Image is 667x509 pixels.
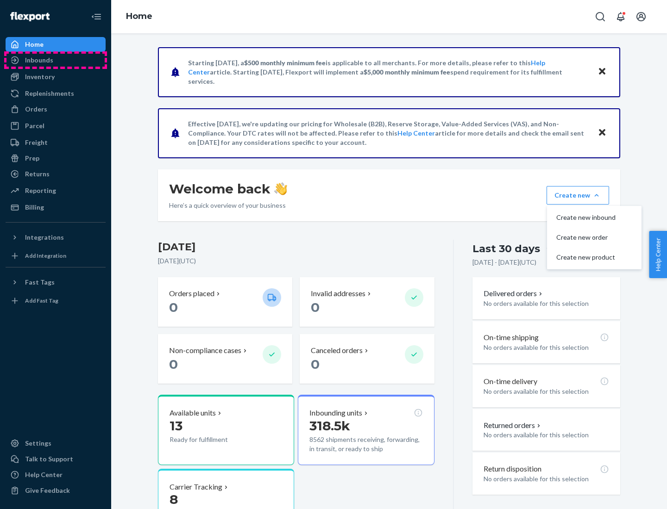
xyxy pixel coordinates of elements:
[6,483,106,498] button: Give Feedback
[87,7,106,26] button: Close Navigation
[158,334,292,384] button: Non-compliance cases 0
[169,345,241,356] p: Non-compliance cases
[556,214,616,221] span: Create new inbound
[6,183,106,198] a: Reporting
[549,228,640,248] button: Create new order
[556,254,616,261] span: Create new product
[25,252,66,260] div: Add Integration
[6,37,106,52] a: Home
[6,452,106,466] a: Talk to Support
[25,72,55,81] div: Inventory
[6,467,106,482] a: Help Center
[300,334,434,384] button: Canceled orders 0
[6,230,106,245] button: Integrations
[126,11,152,21] a: Home
[311,299,320,315] span: 0
[119,3,160,30] ol: breadcrumbs
[311,288,365,299] p: Invalid addresses
[484,420,542,431] button: Returned orders
[25,56,53,65] div: Inbounds
[472,242,540,256] div: Last 30 days
[397,129,435,137] a: Help Center
[309,408,362,418] p: Inbounding units
[188,119,589,147] p: Effective [DATE], we're updating our pricing for Wholesale (B2B), Reserve Storage, Value-Added Se...
[364,68,450,76] span: $5,000 monthly minimum fee
[484,343,609,352] p: No orders available for this selection
[25,470,63,479] div: Help Center
[596,126,608,140] button: Close
[6,248,106,263] a: Add Integration
[25,278,55,287] div: Fast Tags
[632,7,650,26] button: Open account menu
[484,464,541,474] p: Return disposition
[25,154,39,163] div: Prep
[188,58,589,86] p: Starting [DATE], a is applicable to all merchants. For more details, please refer to this article...
[591,7,610,26] button: Open Search Box
[25,40,44,49] div: Home
[25,454,73,464] div: Talk to Support
[472,258,536,267] p: [DATE] - [DATE] ( UTC )
[6,102,106,117] a: Orders
[6,167,106,181] a: Returns
[158,256,434,266] p: [DATE] ( UTC )
[298,395,434,465] button: Inbounding units318.5k8562 shipments receiving, forwarding, in transit, or ready to ship
[484,387,609,396] p: No orders available for this selection
[244,59,326,67] span: $500 monthly minimum fee
[309,418,350,434] span: 318.5k
[170,408,216,418] p: Available units
[158,277,292,327] button: Orders placed 0
[25,186,56,195] div: Reporting
[6,436,106,451] a: Settings
[169,288,214,299] p: Orders placed
[311,356,320,372] span: 0
[611,7,630,26] button: Open notifications
[6,86,106,101] a: Replenishments
[484,332,539,343] p: On-time shipping
[6,200,106,215] a: Billing
[170,435,255,444] p: Ready for fulfillment
[158,395,294,465] button: Available units13Ready for fulfillment
[25,138,48,147] div: Freight
[6,151,106,166] a: Prep
[649,231,667,278] button: Help Center
[6,275,106,290] button: Fast Tags
[25,169,50,179] div: Returns
[170,418,182,434] span: 13
[484,376,537,387] p: On-time delivery
[556,234,616,241] span: Create new order
[169,201,287,210] p: Here’s a quick overview of your business
[549,208,640,228] button: Create new inbound
[6,53,106,68] a: Inbounds
[547,186,609,205] button: Create newCreate new inboundCreate new orderCreate new product
[484,288,544,299] button: Delivered orders
[484,430,609,440] p: No orders available for this selection
[300,277,434,327] button: Invalid addresses 0
[6,135,106,150] a: Freight
[25,297,58,304] div: Add Fast Tag
[25,203,44,212] div: Billing
[549,248,640,267] button: Create new product
[158,240,434,254] h3: [DATE]
[170,482,222,492] p: Carrier Tracking
[484,474,609,484] p: No orders available for this selection
[309,435,422,453] p: 8562 shipments receiving, forwarding, in transit, or ready to ship
[10,12,50,21] img: Flexport logo
[484,299,609,308] p: No orders available for this selection
[6,69,106,84] a: Inventory
[6,293,106,308] a: Add Fast Tag
[596,65,608,79] button: Close
[169,180,287,197] h1: Welcome back
[25,486,70,495] div: Give Feedback
[169,356,178,372] span: 0
[311,345,363,356] p: Canceled orders
[170,491,178,507] span: 8
[25,233,64,242] div: Integrations
[6,118,106,133] a: Parcel
[25,121,44,130] div: Parcel
[25,439,51,448] div: Settings
[25,105,47,114] div: Orders
[274,182,287,195] img: hand-wave emoji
